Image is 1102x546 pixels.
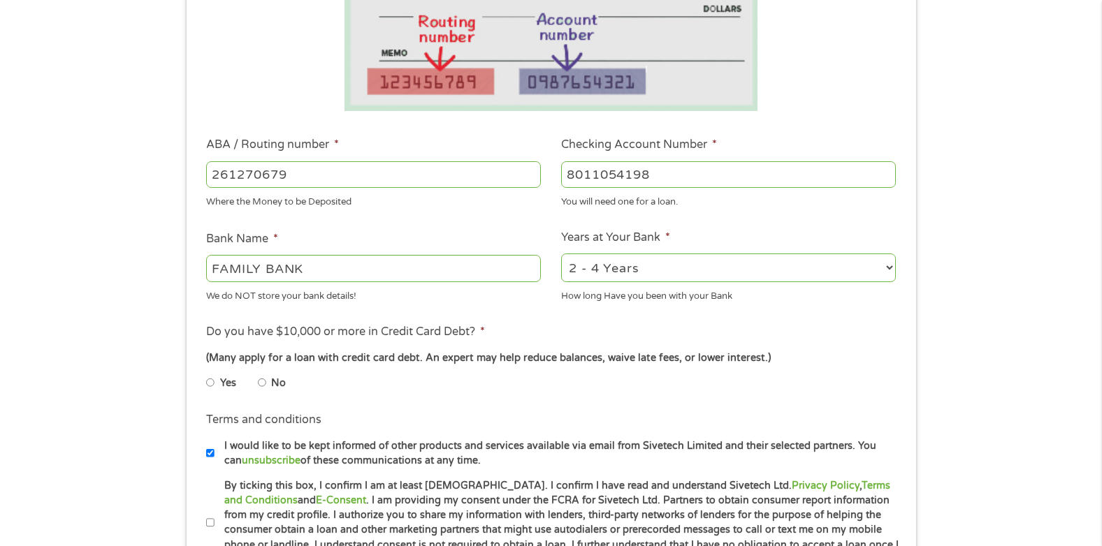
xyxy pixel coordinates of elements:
[206,232,278,246] label: Bank Name
[242,455,300,466] a: unsubscribe
[561,138,717,152] label: Checking Account Number
[206,138,339,152] label: ABA / Routing number
[561,161,896,188] input: 345634636
[206,284,541,303] div: We do NOT store your bank details!
[215,438,900,468] label: I would like to be kept informed of other products and services available via email from Sivetech...
[561,284,896,303] div: How long Have you been with your Bank
[561,191,896,209] div: You will need one for a loan.
[271,376,286,391] label: No
[206,413,321,427] label: Terms and conditions
[206,161,541,188] input: 263177916
[316,494,366,506] a: E-Consent
[206,351,895,366] div: (Many apply for a loan with credit card debt. An expert may help reduce balances, waive late fees...
[220,376,236,391] label: Yes
[206,191,541,209] div: Where the Money to be Deposited
[792,480,860,492] a: Privacy Policy
[206,325,485,339] label: Do you have $10,000 or more in Credit Card Debt?
[561,230,670,245] label: Years at Your Bank
[224,480,890,506] a: Terms and Conditions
